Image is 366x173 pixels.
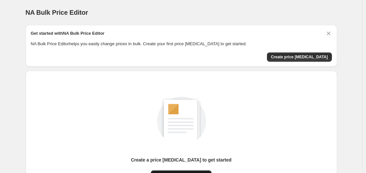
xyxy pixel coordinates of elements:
p: NA Bulk Price Editor helps you easily change prices in bulk. Create your first price [MEDICAL_DAT... [31,41,332,47]
h2: Get started with NA Bulk Price Editor [31,30,105,37]
button: Create price change job [267,52,332,62]
button: Dismiss card [325,30,332,37]
p: Create a price [MEDICAL_DATA] to get started [131,157,232,163]
span: NA Bulk Price Editor [26,9,88,16]
span: Create price [MEDICAL_DATA] [271,54,328,60]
